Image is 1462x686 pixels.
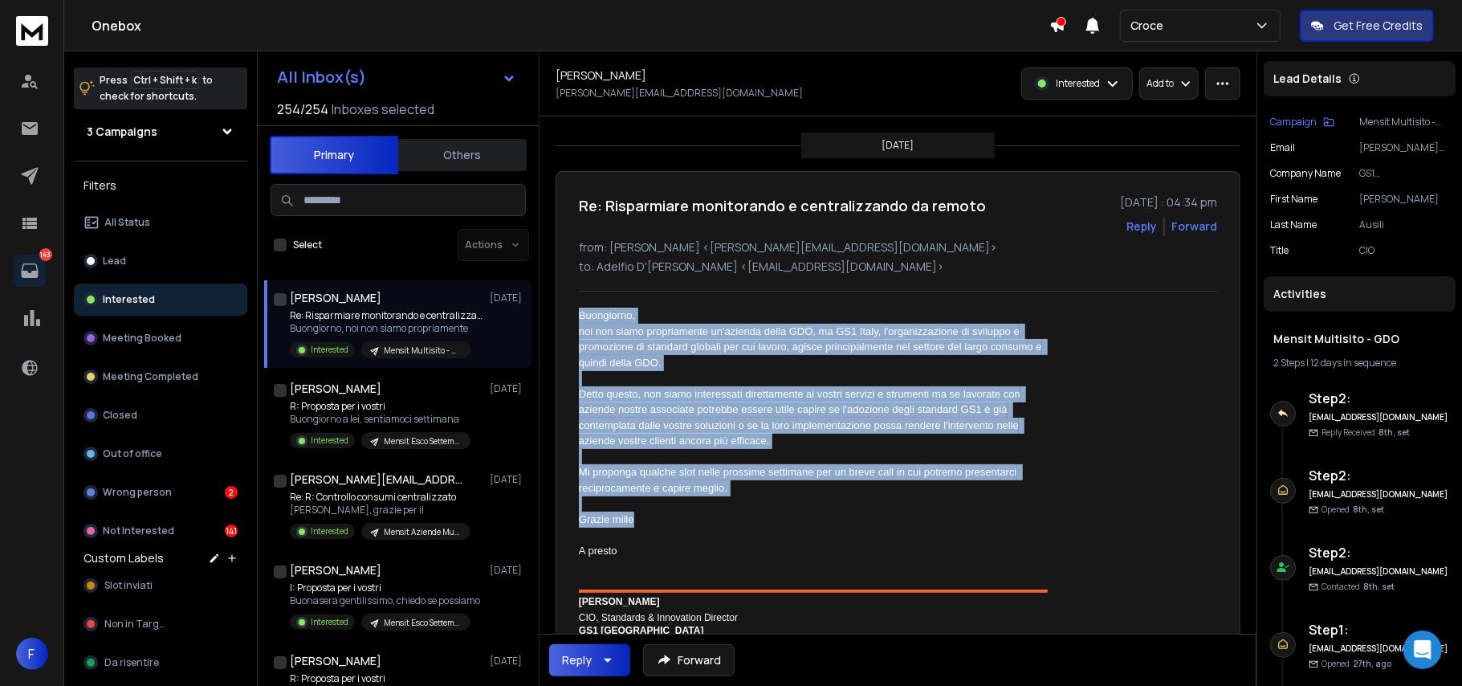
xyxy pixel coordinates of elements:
[1309,566,1449,578] h6: [EMAIL_ADDRESS][DOMAIN_NAME]
[290,472,466,488] h1: [PERSON_NAME][EMAIL_ADDRESS][DOMAIN_NAME]
[290,413,470,426] p: Buongiorno a lei, sentiamoci settimana
[103,409,137,422] p: Closed
[104,618,169,631] span: Non in Target
[103,370,198,383] p: Meeting Completed
[74,515,247,547] button: Not Interested141
[556,67,646,84] h1: [PERSON_NAME]
[1273,71,1342,87] p: Lead Details
[293,239,322,251] label: Select
[579,464,1048,496] div: Mi proponga qualche slot nelle prossime settimane per un breve call in cui potremo presentarci re...
[579,194,986,217] h1: Re: Risparmiare monitorando e centralizzando da remoto
[579,324,1048,371] div: noi non siamo propriamente un'azienda della GDO, ma GS1 Italy, l'organizzazione di sviluppo e pro...
[490,564,526,577] p: [DATE]
[643,644,735,676] button: Forward
[83,550,164,566] h3: Custom Labels
[14,255,46,287] a: 143
[490,473,526,486] p: [DATE]
[1146,77,1174,90] p: Add to
[1270,218,1317,231] p: Last Name
[490,382,526,395] p: [DATE]
[104,656,159,669] span: Da risentire
[579,543,1048,559] div: A presto
[290,309,483,322] p: Re: Risparmiare monitorando e centralizzando
[1322,504,1384,516] p: Opened
[579,308,1048,324] div: Buongiorno,
[74,245,247,277] button: Lead
[311,344,348,356] p: Interested
[1270,116,1334,129] button: Campaign
[103,525,174,537] p: Not Interested
[225,525,238,537] div: 141
[103,486,172,499] p: Wrong person
[556,87,803,100] p: [PERSON_NAME][EMAIL_ADDRESS][DOMAIN_NAME]
[549,644,630,676] button: Reply
[311,435,348,447] p: Interested
[579,512,1048,528] div: Grazie mille
[264,61,529,93] button: All Inbox(s)
[1334,18,1423,34] p: Get Free Credits
[104,579,153,592] span: Slot inviati
[1264,276,1456,312] div: Activities
[384,345,461,357] p: Mensit Multisito - GDO
[74,174,247,197] h3: Filters
[290,322,483,335] p: Buongiorno, noi non siamo propriamente
[74,476,247,508] button: Wrong person2
[1359,116,1449,129] p: Mensit Multisito - GDO
[1359,141,1449,154] p: [PERSON_NAME][EMAIL_ADDRESS][DOMAIN_NAME]
[1322,427,1410,439] p: Reply Received
[579,625,704,636] b: GS1 [GEOGRAPHIC_DATA]
[74,284,247,316] button: Interested
[1359,193,1449,206] p: [PERSON_NAME]
[579,386,1048,449] div: Detto questo, non siamo interessati direttamente ai vostri servizi e strumenti ma se lavorate con...
[16,638,48,670] button: F
[100,72,213,104] p: Press to check for shortcuts.
[1359,218,1449,231] p: Ausili
[1309,466,1449,485] h6: Step 2 :
[74,647,247,679] button: Da risentire
[290,582,480,594] p: I: Proposta per i vostri
[74,361,247,393] button: Meeting Completed
[131,71,199,89] span: Ctrl + Shift + k
[1309,389,1449,408] h6: Step 2 :
[1322,658,1391,670] p: Opened
[290,594,480,607] p: Buonasera gentilissimo, chiedo se possiamo
[92,16,1049,35] h1: Onebox
[398,137,527,173] button: Others
[74,570,247,602] button: Slot inviati
[1309,543,1449,562] h6: Step 2 :
[1403,631,1442,669] div: Open Intercom Messenger
[1273,357,1446,370] div: |
[1270,193,1317,206] p: First Name
[74,438,247,470] button: Out of office
[490,292,526,304] p: [DATE]
[1310,356,1396,370] span: 12 days in sequence
[1120,194,1217,210] p: [DATE] : 04:34 pm
[1300,10,1434,42] button: Get Free Credits
[579,239,1217,255] p: from: [PERSON_NAME] <[PERSON_NAME][EMAIL_ADDRESS][DOMAIN_NAME]>
[1130,18,1170,34] p: Croce
[311,525,348,537] p: Interested
[290,400,470,413] p: R: Proposta per i vostri
[277,69,366,85] h1: All Inbox(s)
[16,16,48,46] img: logo
[290,491,470,504] p: Re: R: Controllo consumi centralizzato
[1171,218,1217,235] div: Forward
[1353,658,1391,669] span: 27th, ago
[384,617,461,629] p: Mensit Esco Settembre
[562,652,592,668] div: Reply
[490,655,526,668] p: [DATE]
[39,248,52,261] p: 143
[74,322,247,354] button: Meeting Booked
[277,100,328,119] span: 254 / 254
[311,616,348,628] p: Interested
[103,447,162,460] p: Out of office
[1379,427,1410,438] span: 8th, set
[579,259,1217,275] p: to: Adelfio D'[PERSON_NAME] <[EMAIL_ADDRESS][DOMAIN_NAME]>
[1309,620,1449,639] h6: Step 1 :
[1270,167,1341,180] p: Company Name
[332,100,434,119] h3: Inboxes selected
[1056,77,1100,90] p: Interested
[87,124,157,140] h1: 3 Campaigns
[384,435,461,447] p: Mensit Esco Settembre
